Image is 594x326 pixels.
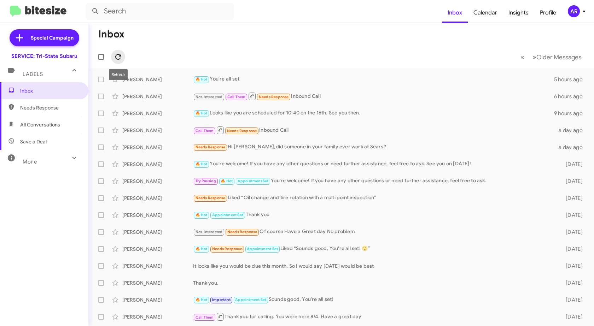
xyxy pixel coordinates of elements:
span: Needs Response [227,230,257,234]
span: 🔥 Hot [221,179,233,183]
h1: Inbox [98,29,124,40]
span: Needs Response [20,104,80,111]
div: You're all set [193,75,554,83]
span: Call Them [227,95,246,99]
div: [DATE] [556,178,588,185]
a: Insights [503,2,534,23]
div: [PERSON_NAME] [122,93,193,100]
span: Call Them [196,315,214,320]
div: It looks like you would be due this month, So I would say [DATE] would be best [193,262,556,269]
a: Calendar [468,2,503,23]
div: [DATE] [556,195,588,202]
div: [DATE] [556,279,588,286]
div: [PERSON_NAME] [122,127,193,134]
div: Inbound Call [193,92,554,101]
div: Sounds good, You're all set! [193,296,556,304]
span: Inbox [20,87,80,94]
div: a day ago [556,144,588,151]
span: Needs Response [196,196,226,200]
div: [DATE] [556,313,588,320]
span: Special Campaign [31,34,74,41]
div: [DATE] [556,296,588,303]
div: [PERSON_NAME] [122,229,193,236]
span: Needs Response [212,247,242,251]
div: [PERSON_NAME] [122,313,193,320]
div: Thank you [193,211,556,219]
span: Important [212,297,231,302]
span: Appointment Set [235,297,266,302]
span: All Conversations [20,121,60,128]
div: [PERSON_NAME] [122,262,193,269]
div: [PERSON_NAME] [122,296,193,303]
div: [DATE] [556,161,588,168]
span: 🔥 Hot [196,162,208,166]
span: Needs Response [259,95,289,99]
div: a day ago [556,127,588,134]
button: Previous [516,50,529,64]
div: 5 hours ago [554,76,588,83]
span: Save a Deal [20,138,47,145]
div: AR [568,5,580,17]
span: 🔥 Hot [196,297,208,302]
div: Hi [PERSON_NAME],did someone in your family ever work at Sears? [193,143,556,151]
div: 9 hours ago [554,110,588,117]
span: Appointment Set [212,213,243,217]
span: « [520,53,524,61]
span: Needs Response [227,129,257,133]
a: Profile [534,2,562,23]
div: SERVICE: Tri-State Subaru [11,53,77,60]
div: [PERSON_NAME] [122,245,193,253]
div: [PERSON_NAME] [122,161,193,168]
div: Inbound Call [193,126,556,135]
span: 🔥 Hot [196,77,208,82]
span: More [23,159,37,165]
span: Needs Response [196,145,226,149]
span: 🔥 Hot [196,247,208,251]
nav: Page navigation example [517,50,586,64]
div: [PERSON_NAME] [122,76,193,83]
span: Call Them [196,129,214,133]
div: [PERSON_NAME] [122,144,193,151]
div: [DATE] [556,262,588,269]
div: [PERSON_NAME] [122,110,193,117]
div: 6 hours ago [554,93,588,100]
span: 🔥 Hot [196,111,208,115]
div: Looks like you are scheduled for 10:40 on the 16th. See you then. [193,109,554,117]
div: Liked “Oil change and tire rotation with a multi point inspection” [193,194,556,202]
span: Labels [23,71,43,77]
input: Search [86,3,234,20]
span: Try Pausing [196,179,216,183]
div: Of course Have a Great day No problem [193,228,556,236]
span: Not-Interested [196,230,223,234]
button: Next [528,50,586,64]
span: Not-Interested [196,95,223,99]
div: Refresh [109,69,128,80]
div: Liked “Sounds good, You're all set! 🙂” [193,245,556,253]
div: You're welcome! If you have any other questions or need further assistance, feel free to ask. See... [193,160,556,168]
span: 🔥 Hot [196,213,208,217]
span: Appointment Set [247,247,278,251]
div: [PERSON_NAME] [122,195,193,202]
span: Appointment Set [238,179,269,183]
div: [PERSON_NAME] [122,212,193,219]
span: Older Messages [536,53,581,61]
div: Thank you. [193,279,556,286]
div: [DATE] [556,212,588,219]
div: [DATE] [556,229,588,236]
div: Thank you for calling. You were here 8/4. Have a great day [193,312,556,321]
span: » [532,53,536,61]
button: AR [562,5,586,17]
a: Inbox [442,2,468,23]
div: [PERSON_NAME] [122,178,193,185]
div: [DATE] [556,245,588,253]
div: [PERSON_NAME] [122,279,193,286]
div: You're welcome! If you have any other questions or need further assistance, feel free to ask. [193,177,556,185]
a: Special Campaign [10,29,79,46]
